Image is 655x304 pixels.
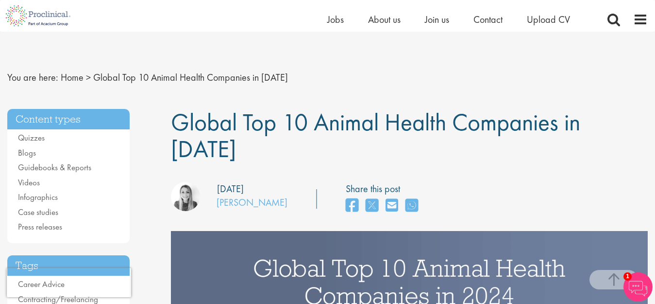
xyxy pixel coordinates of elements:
a: breadcrumb link [61,71,84,84]
span: Global Top 10 Animal Health Companies in [DATE] [93,71,288,84]
a: Infographics [18,192,58,202]
a: Press releases [18,221,62,232]
a: Contact [473,13,503,26]
a: share on whats app [405,196,418,216]
a: share on twitter [366,196,378,216]
span: 1 [623,272,632,281]
span: Global Top 10 Animal Health Companies in [DATE] [171,107,580,164]
a: Blogs [18,147,36,158]
a: Quizzes [18,132,45,143]
iframe: reCAPTCHA [7,268,131,297]
a: About us [368,13,401,26]
a: [PERSON_NAME] [217,196,287,209]
img: Hannah Burke [171,182,200,211]
span: > [86,71,91,84]
a: Videos [18,177,40,188]
a: Jobs [327,13,344,26]
a: Join us [425,13,449,26]
div: [DATE] [217,182,244,196]
a: Guidebooks & Reports [18,162,91,173]
a: share on facebook [346,196,358,216]
span: You are here: [7,71,58,84]
label: Share this post [346,182,423,196]
a: Upload CV [527,13,570,26]
a: Case studies [18,207,58,217]
h3: Content types [7,109,130,130]
h3: Tags [7,255,130,276]
a: share on email [386,196,398,216]
img: Chatbot [623,272,653,302]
